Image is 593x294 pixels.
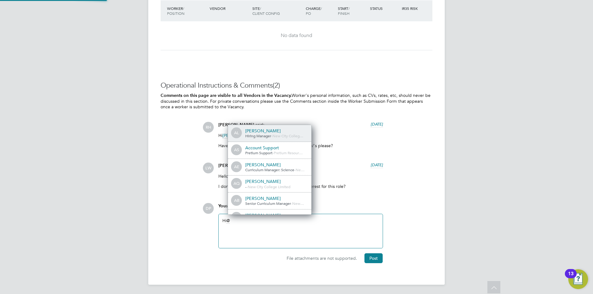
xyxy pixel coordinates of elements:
[251,3,304,19] div: Site
[306,6,322,16] span: / PO
[291,201,292,206] span: -
[203,203,214,214] span: DP
[161,81,432,90] h3: Operational Instructions & Comments
[232,145,242,155] span: AS
[232,213,242,222] span: AH
[245,145,307,151] div: Account Support
[400,3,422,14] div: IR35 Risk
[371,122,383,127] span: [DATE]
[292,201,304,206] span: New…
[272,150,274,155] span: -
[218,122,254,127] span: [PERSON_NAME]
[167,32,426,39] div: No data found
[222,218,379,244] div: Hi
[338,6,350,16] span: / Finish
[271,133,272,138] span: -
[161,93,292,98] b: Comments on this page are visible to all Vendors in the Vacancy.
[304,3,336,19] div: Charge
[245,179,307,184] div: [PERSON_NAME]
[272,133,303,138] span: New City Colleg…
[245,201,291,206] span: Senior Curriculum Manager
[274,150,303,155] span: Pretium Resour…
[218,133,383,138] p: Hi
[245,162,307,168] div: [PERSON_NAME]
[296,167,305,172] span: Ne…
[161,93,432,110] p: Worker's personal information, such as CVs, rates, etc, should never be discussed in this section...
[368,3,401,14] div: Status
[218,203,226,209] span: You
[218,203,383,214] div: say:
[245,133,271,138] span: Hiring Manager
[232,128,242,138] span: AL
[336,3,368,19] div: Start
[166,3,208,19] div: Worker
[232,196,242,205] span: AB
[208,3,251,14] div: Vendor
[218,173,383,179] p: Hello
[252,6,280,16] span: / Client Config
[203,122,214,133] span: RH
[218,163,254,168] span: [PERSON_NAME]
[232,162,242,172] span: AE
[245,213,307,218] div: [PERSON_NAME]
[273,81,280,89] span: (2)
[245,128,307,134] div: [PERSON_NAME]
[222,133,258,139] span: [PERSON_NAME]
[294,167,296,172] span: -
[568,269,588,289] button: Open Resource Center, 13 new notifications
[245,196,307,201] div: [PERSON_NAME]
[245,150,272,155] span: Pretium Support
[203,163,214,173] span: LW
[371,162,383,168] span: [DATE]
[364,253,383,263] button: Post
[232,179,242,188] span: AQ
[287,255,357,261] span: File attachments are not supported.
[245,184,246,189] span: -
[248,184,290,189] span: New City College Limited
[218,184,383,189] p: I don't suppose any of my candidates are of interest for this role?
[167,6,184,16] span: / Position
[218,143,383,148] p: Have you had a chance to start reviewing the CV's please?
[568,274,574,282] div: 13
[246,184,248,189] span: -
[245,167,294,172] span: Curriculum Manager: Science
[255,122,264,127] span: said:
